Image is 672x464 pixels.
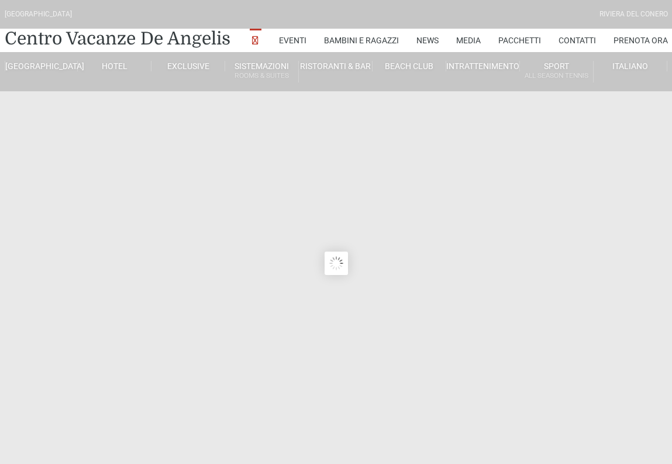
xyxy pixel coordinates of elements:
[594,61,667,71] a: Italiano
[520,70,593,81] small: All Season Tennis
[225,70,298,81] small: Rooms & Suites
[151,61,225,71] a: Exclusive
[324,29,399,52] a: Bambini e Ragazzi
[373,61,446,71] a: Beach Club
[5,9,72,20] div: [GEOGRAPHIC_DATA]
[599,9,668,20] div: Riviera Del Conero
[5,27,230,50] a: Centro Vacanze De Angelis
[614,29,668,52] a: Prenota Ora
[279,29,306,52] a: Eventi
[416,29,439,52] a: News
[559,29,596,52] a: Contatti
[78,61,151,71] a: Hotel
[456,29,481,52] a: Media
[498,29,541,52] a: Pacchetti
[612,61,648,71] span: Italiano
[225,61,299,83] a: SistemazioniRooms & Suites
[299,61,373,71] a: Ristoranti & Bar
[520,61,594,83] a: SportAll Season Tennis
[5,61,78,71] a: [GEOGRAPHIC_DATA]
[446,61,520,71] a: Intrattenimento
